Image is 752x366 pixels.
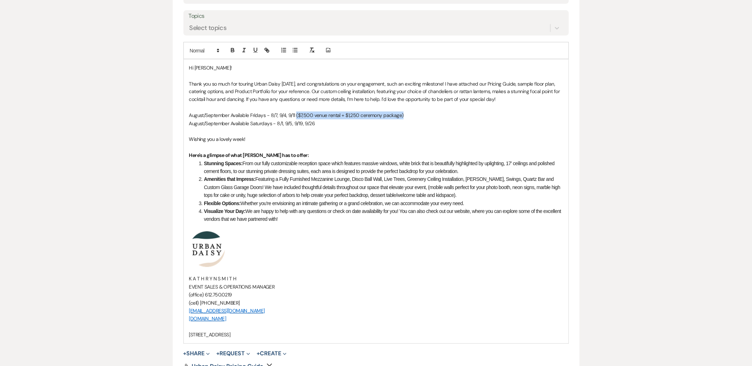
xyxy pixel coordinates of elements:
strong: Visualize Your Day: [204,209,246,214]
span: K A T H R Y N S M I T H [189,276,237,282]
strong: Flexible Options: [204,201,241,207]
strong: Stunning Spaces: [204,161,243,167]
span: (office) 612.750.0219 [189,292,232,298]
button: Share [183,351,210,357]
span: Featuring a Fully Furnished Mezzanine Lounge, Disco Ball Wall, Live Trees, Greenery Ceiling Insta... [204,177,562,198]
button: Request [216,351,250,357]
span: (cell) [PHONE_NUMBER] [189,300,240,306]
span: From our fully customizable reception space which features massive windows, white brick that is b... [204,161,556,174]
span: + [216,351,219,357]
span: [STREET_ADDRESS] [189,332,231,338]
span: We are happy to help with any questions or check on date availability for you! You can also check... [204,209,562,222]
div: Select topics [190,23,227,33]
a: [EMAIL_ADDRESS][DOMAIN_NAME] [189,308,265,314]
p: Thank you so much for touring Urban Daisy [DATE], and congratulations on your engagement, such an... [189,80,563,104]
label: Topics [189,11,564,21]
strong: Amenities that Impress: [204,177,256,182]
span: Wishing you a lovely week! [189,136,246,143]
strong: Here's a glimpse of what [PERSON_NAME] has to offer: [189,152,309,159]
button: Create [257,351,286,357]
span: Whether you're envisioning an intimate gathering or a grand celebration, we can accommodate your ... [241,201,464,207]
span: EVENT SALES & OPERATIONS MANAGER [189,284,275,290]
span: + [183,351,187,357]
p: August/September Available Fridays - 8/7, 9/4, 9/11 ($7,500 venue rental + $1,250 ceremony package) [189,112,563,120]
span: + [257,351,260,357]
a: [DOMAIN_NAME] [189,316,226,322]
p: August/September Available Saturdays - 8/1, 9/5, 9/19, 9/26 [189,120,563,128]
p: Hi [PERSON_NAME]! [189,64,563,72]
